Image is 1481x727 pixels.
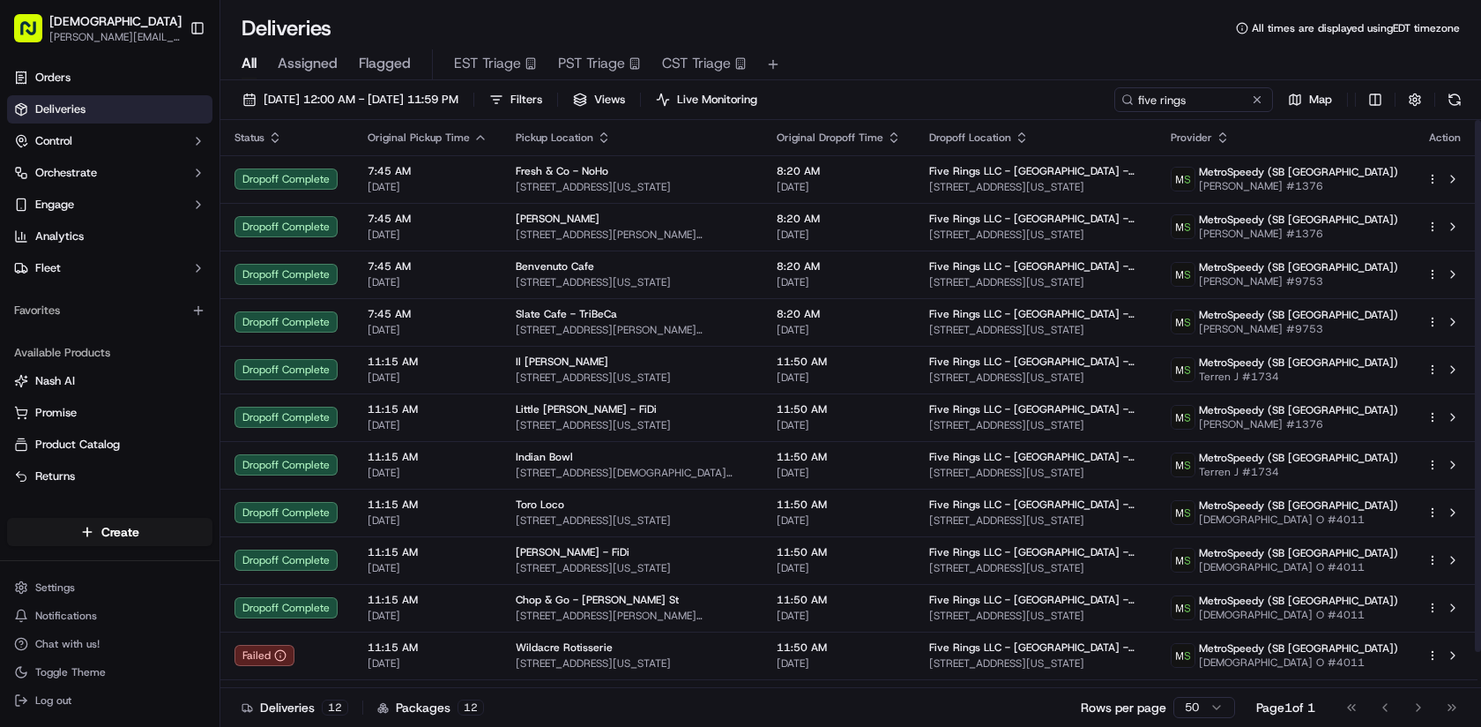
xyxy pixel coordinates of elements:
[777,593,901,607] span: 11:50 AM
[1199,465,1398,479] span: Terren J #1734
[1199,513,1398,527] span: [DEMOGRAPHIC_DATA] O #4011
[662,53,731,74] span: CST Triage
[777,641,901,655] span: 11:50 AM
[35,405,77,421] span: Promise
[1280,87,1340,112] button: Map
[35,256,135,274] span: Knowledge Base
[7,191,212,219] button: Engage
[777,513,901,528] span: [DATE]
[7,660,212,685] button: Toggle Theme
[368,307,487,321] span: 7:45 AM
[929,228,1142,242] span: [STREET_ADDRESS][US_STATE]
[1199,260,1398,274] span: MetroSpeedy (SB [GEOGRAPHIC_DATA])
[368,131,470,145] span: Original Pickup Time
[7,575,212,600] button: Settings
[1442,87,1467,112] button: Refresh
[516,355,608,369] span: Il [PERSON_NAME]
[516,418,748,432] span: [STREET_ADDRESS][US_STATE]
[458,700,484,716] div: 12
[35,437,120,453] span: Product Catalog
[11,249,142,281] a: 📗Knowledge Base
[300,174,321,195] button: Start new chat
[35,260,61,276] span: Fleet
[35,609,97,623] span: Notifications
[242,14,331,42] h1: Deliveries
[516,593,679,607] span: Chop & Go - [PERSON_NAME] St
[929,355,1142,369] span: Five Rings LLC - [GEOGRAPHIC_DATA] - Floor 30
[516,450,573,464] span: Indian Bowl
[35,197,74,213] span: Engage
[929,450,1142,464] span: Five Rings LLC - [GEOGRAPHIC_DATA] - Floor 30
[368,402,487,416] span: 11:15 AM
[1199,274,1398,289] span: [PERSON_NAME] #9753
[35,693,71,708] span: Log out
[516,656,748,671] span: [STREET_ADDRESS][US_STATE]
[242,699,348,716] div: Deliveries
[929,561,1142,575] span: [STREET_ADDRESS][US_STATE]
[49,12,182,30] button: [DEMOGRAPHIC_DATA]
[929,466,1142,480] span: [STREET_ADDRESS][US_STATE]
[929,609,1142,623] span: [STREET_ADDRESS][US_STATE]
[777,275,901,289] span: [DATE]
[777,466,901,480] span: [DATE]
[777,561,901,575] span: [DATE]
[929,593,1142,607] span: Five Rings LLC - [GEOGRAPHIC_DATA] - Floor 30
[516,307,617,321] span: Slate Cafe - TriBeCa
[368,513,487,528] span: [DATE]
[18,169,49,200] img: 1736555255976-a54dd68f-1ca7-489b-9aae-adbdc363a1c4
[516,466,748,480] span: [STREET_ADDRESS][DEMOGRAPHIC_DATA][US_STATE]
[777,371,901,385] span: [DATE]
[1199,322,1398,336] span: [PERSON_NAME] #9753
[49,30,182,44] span: [PERSON_NAME][EMAIL_ADDRESS][DOMAIN_NAME]
[167,256,283,274] span: API Documentation
[35,581,75,595] span: Settings
[516,498,564,512] span: Toro Loco
[7,399,212,427] button: Promise
[101,523,139,541] span: Create
[1252,21,1460,35] span: All times are displayed using EDT timezone
[149,258,163,272] div: 💻
[368,593,487,607] span: 11:15 AM
[35,101,86,117] span: Deliveries
[516,212,599,226] span: [PERSON_NAME]
[7,339,212,367] div: Available Products
[7,518,212,546] button: Create
[7,688,212,713] button: Log out
[368,609,487,623] span: [DATE]
[35,133,72,149] span: Control
[14,373,205,389] a: Nash AI
[1172,406,1194,429] img: metro_speed_logo.png
[777,307,901,321] span: 8:20 AM
[7,64,212,92] a: Orders
[278,53,338,74] span: Assigned
[929,371,1142,385] span: [STREET_ADDRESS][US_STATE]
[377,699,484,716] div: Packages
[1172,596,1194,619] img: metro_speed_logo.png
[594,92,625,108] span: Views
[7,159,212,187] button: Orchestrate
[929,212,1142,226] span: Five Rings LLC - [GEOGRAPHIC_DATA] - Floor 30
[1199,179,1398,193] span: [PERSON_NAME] #1376
[516,180,748,194] span: [STREET_ADDRESS][US_STATE]
[516,609,748,623] span: [STREET_ADDRESS][PERSON_NAME][US_STATE]
[516,164,608,178] span: Fresh & Co - NoHo
[777,450,901,464] span: 11:50 AM
[1199,656,1398,670] span: [DEMOGRAPHIC_DATA] O #4011
[565,87,633,112] button: Views
[368,164,487,178] span: 7:45 AM
[929,513,1142,528] span: [STREET_ADDRESS][US_STATE]
[1199,227,1398,241] span: [PERSON_NAME] #1376
[777,418,901,432] span: [DATE]
[1172,501,1194,524] img: metro_speed_logo.png
[368,498,487,512] span: 11:15 AM
[1426,131,1463,145] div: Action
[516,402,657,416] span: Little [PERSON_NAME] - FiDi
[929,164,1142,178] span: Five Rings LLC - [GEOGRAPHIC_DATA] - Floor 30
[1309,92,1332,108] span: Map
[7,462,212,491] button: Returns
[929,131,1011,145] span: Dropoff Location
[234,131,264,145] span: Status
[368,561,487,575] span: [DATE]
[929,259,1142,274] span: Five Rings LLC - [GEOGRAPHIC_DATA] - Floor 30
[368,180,487,194] span: [DATE]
